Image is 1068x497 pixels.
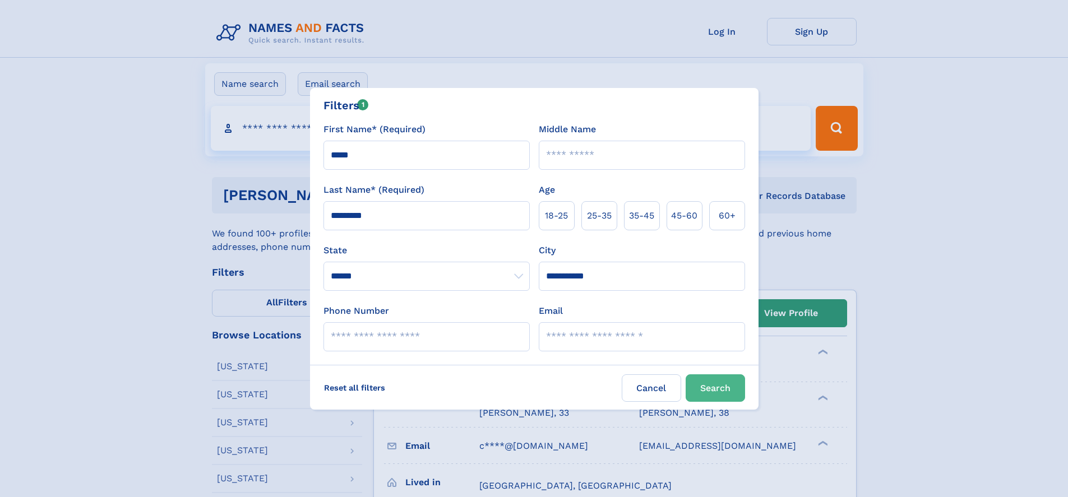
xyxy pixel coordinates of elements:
[539,304,563,318] label: Email
[323,304,389,318] label: Phone Number
[323,123,426,136] label: First Name* (Required)
[629,209,654,222] span: 35‑45
[539,244,556,257] label: City
[539,183,555,197] label: Age
[587,209,612,222] span: 25‑35
[622,374,681,402] label: Cancel
[539,123,596,136] label: Middle Name
[323,244,530,257] label: State
[671,209,697,222] span: 45‑60
[317,374,392,401] label: Reset all filters
[323,97,369,114] div: Filters
[719,209,736,222] span: 60+
[686,374,745,402] button: Search
[323,183,424,197] label: Last Name* (Required)
[545,209,568,222] span: 18‑25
